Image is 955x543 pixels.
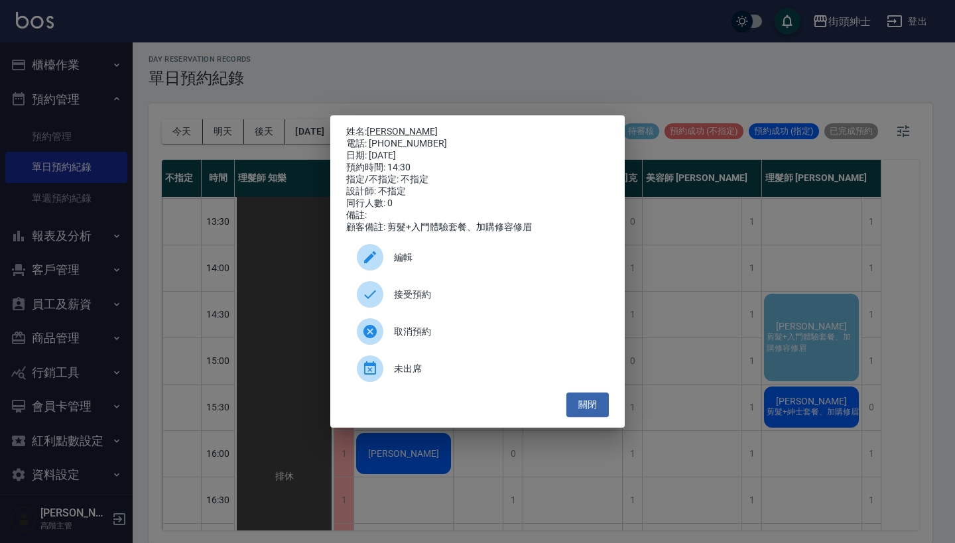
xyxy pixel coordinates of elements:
[394,288,598,302] span: 接受預約
[346,126,609,138] p: 姓名:
[346,186,609,198] div: 設計師: 不指定
[346,198,609,210] div: 同行人數: 0
[394,251,598,265] span: 編輯
[346,210,609,221] div: 備註:
[346,174,609,186] div: 指定/不指定: 不指定
[346,221,609,233] div: 顧客備註: 剪髮+入門體驗套餐、加購修容修眉
[346,150,609,162] div: 日期: [DATE]
[346,138,609,150] div: 電話: [PHONE_NUMBER]
[346,313,609,350] div: 取消預約
[566,392,609,417] button: 關閉
[346,239,609,276] div: 編輯
[346,350,609,387] div: 未出席
[346,276,609,313] div: 接受預約
[367,126,438,137] a: [PERSON_NAME]
[346,162,609,174] div: 預約時間: 14:30
[394,362,598,376] span: 未出席
[394,325,598,339] span: 取消預約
